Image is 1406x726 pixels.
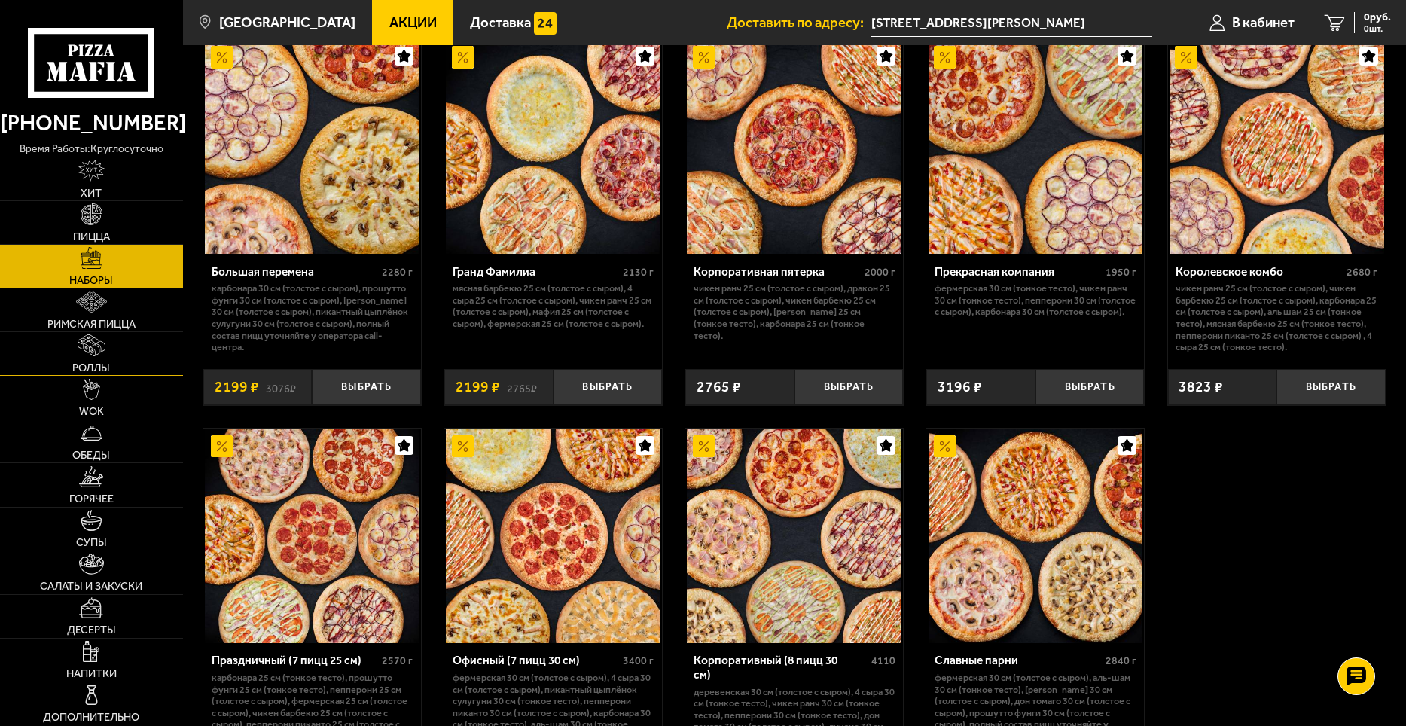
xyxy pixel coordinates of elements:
img: Офисный (7 пицц 30 см) [446,429,660,643]
span: 2130 г [623,266,654,279]
button: Выбрать [1035,369,1145,405]
span: В кабинет [1232,16,1295,30]
div: Славные парни [935,654,1102,668]
a: АкционныйОфисный (7 пицц 30 см) [444,429,662,643]
img: Акционный [452,46,474,68]
img: Акционный [934,46,956,68]
a: АкционныйСлавные парни [926,429,1144,643]
a: АкционныйКоролевское комбо [1168,39,1386,254]
div: Гранд Фамилиа [453,265,620,279]
span: 0 шт. [1364,24,1391,33]
span: 2000 г [865,266,895,279]
img: Акционный [934,435,956,457]
span: Наборы [69,275,113,285]
span: 0 руб. [1364,12,1391,23]
span: 2840 г [1106,654,1136,667]
p: Фермерская 30 см (тонкое тесто), Чикен Ранч 30 см (тонкое тесто), Пепперони 30 см (толстое с сыро... [935,282,1136,318]
span: Салаты и закуски [40,581,142,591]
img: Акционный [1175,46,1197,68]
span: Роллы [72,362,110,373]
span: Обеды [72,450,110,460]
span: Супы [76,537,107,548]
span: 2765 ₽ [697,380,741,394]
a: АкционныйПрекрасная компания [926,39,1144,254]
div: Офисный (7 пицц 30 см) [453,654,620,668]
s: 3076 ₽ [266,380,296,394]
img: 15daf4d41897b9f0e9f617042186c801.svg [534,12,556,34]
button: Выбрать [312,369,421,405]
p: Чикен Ранч 25 см (толстое с сыром), Чикен Барбекю 25 см (толстое с сыром), Карбонара 25 см (толст... [1176,282,1377,352]
input: Ваш адрес доставки [871,9,1152,37]
span: Хит [81,188,102,198]
span: Доставка [470,16,531,30]
span: 3400 г [623,654,654,667]
a: АкционныйКорпоративная пятерка [685,39,903,254]
span: Горячее [69,493,114,504]
s: 2765 ₽ [507,380,537,394]
img: Акционный [211,46,233,68]
div: Корпоративный (8 пицц 30 см) [694,654,868,682]
span: Римская пицца [47,319,136,329]
span: 2280 г [382,266,413,279]
img: Акционный [452,435,474,457]
span: WOK [79,406,104,416]
span: 2680 г [1347,266,1377,279]
img: Корпоративный (8 пицц 30 см) [687,429,901,643]
div: Корпоративная пятерка [694,265,861,279]
span: 2199 ₽ [215,380,259,394]
span: 2570 г [382,654,413,667]
img: Корпоративная пятерка [687,39,901,254]
img: Королевское комбо [1170,39,1384,254]
span: [GEOGRAPHIC_DATA] [219,16,355,30]
span: Пицца [73,231,110,242]
span: 1950 г [1106,266,1136,279]
p: Мясная Барбекю 25 см (толстое с сыром), 4 сыра 25 см (толстое с сыром), Чикен Ранч 25 см (толстое... [453,282,654,329]
p: Чикен Ранч 25 см (толстое с сыром), Дракон 25 см (толстое с сыром), Чикен Барбекю 25 см (толстое ... [694,282,895,341]
img: Праздничный (7 пицц 25 см) [205,429,419,643]
div: Праздничный (7 пицц 25 см) [212,654,379,668]
span: 2199 ₽ [456,380,500,394]
button: Выбрать [1276,369,1386,405]
button: Выбрать [554,369,663,405]
span: 4110 [871,654,895,667]
span: Акции [389,16,437,30]
img: Акционный [211,435,233,457]
img: Акционный [693,46,715,68]
a: АкционныйКорпоративный (8 пицц 30 см) [685,429,903,643]
a: АкционныйПраздничный (7 пицц 25 см) [203,429,421,643]
img: Славные парни [929,429,1143,643]
div: Королевское комбо [1176,265,1343,279]
span: Доставить по адресу: [727,16,871,30]
a: АкционныйБольшая перемена [203,39,421,254]
span: Дополнительно [43,712,139,722]
img: Гранд Фамилиа [446,39,660,254]
span: 3196 ₽ [938,380,982,394]
span: Напитки [66,668,117,679]
img: Большая перемена [205,39,419,254]
img: Прекрасная компания [929,39,1143,254]
img: Акционный [693,435,715,457]
a: АкционныйГранд Фамилиа [444,39,662,254]
div: Большая перемена [212,265,379,279]
div: Прекрасная компания [935,265,1102,279]
span: 3823 ₽ [1179,380,1223,394]
button: Выбрать [794,369,904,405]
p: Карбонара 30 см (толстое с сыром), Прошутто Фунги 30 см (толстое с сыром), [PERSON_NAME] 30 см (т... [212,282,413,352]
span: Десерты [67,624,116,635]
